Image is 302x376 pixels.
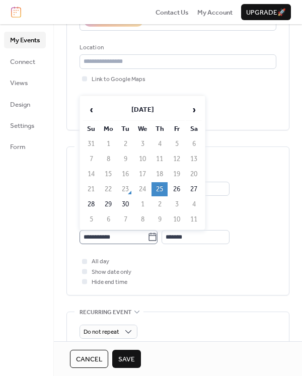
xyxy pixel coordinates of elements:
td: 9 [152,212,168,227]
td: 5 [83,212,99,227]
th: Sa [186,122,202,136]
td: 11 [186,212,202,227]
td: 18 [152,167,168,181]
a: Connect [4,53,46,69]
a: Settings [4,117,46,133]
span: › [186,100,201,120]
td: 2 [117,137,133,151]
span: Show date only [92,267,131,277]
th: Mo [100,122,116,136]
td: 8 [100,152,116,166]
a: My Account [197,7,233,17]
th: [DATE] [100,99,185,121]
td: 25 [152,182,168,196]
span: My Events [10,35,40,45]
span: Settings [10,121,34,131]
button: Cancel [70,350,108,368]
td: 17 [134,167,150,181]
td: 4 [186,197,202,211]
td: 6 [100,212,116,227]
img: logo [11,7,21,18]
td: 30 [117,197,133,211]
span: Upgrade 🚀 [246,8,286,18]
th: Fr [169,122,185,136]
td: 23 [117,182,133,196]
th: We [134,122,150,136]
td: 13 [186,152,202,166]
span: My Account [197,8,233,18]
td: 11 [152,152,168,166]
span: ‹ [84,100,99,120]
td: 1 [134,197,150,211]
th: Th [152,122,168,136]
td: 26 [169,182,185,196]
span: All day [92,257,109,267]
td: 4 [152,137,168,151]
td: 31 [83,137,99,151]
td: 16 [117,167,133,181]
a: Design [4,96,46,112]
span: Do not repeat [84,326,119,338]
a: Views [4,74,46,91]
td: 27 [186,182,202,196]
td: 1 [100,137,116,151]
a: Form [4,138,46,155]
td: 28 [83,197,99,211]
button: Upgrade🚀 [241,4,291,20]
span: Contact Us [156,8,189,18]
span: Recurring event [80,307,131,317]
td: 14 [83,167,99,181]
td: 3 [134,137,150,151]
th: Su [83,122,99,136]
td: 22 [100,182,116,196]
td: 2 [152,197,168,211]
a: Contact Us [156,7,189,17]
td: 24 [134,182,150,196]
button: Save [112,350,141,368]
td: 8 [134,212,150,227]
span: Views [10,78,28,88]
td: 3 [169,197,185,211]
span: Save [118,354,135,364]
a: My Events [4,32,46,48]
span: Hide end time [92,277,127,287]
th: Tu [117,122,133,136]
td: 12 [169,152,185,166]
td: 9 [117,152,133,166]
td: 15 [100,167,116,181]
td: 5 [169,137,185,151]
span: Cancel [76,354,102,364]
td: 6 [186,137,202,151]
td: 19 [169,167,185,181]
span: Connect [10,57,35,67]
div: Location [80,43,274,53]
span: Design [10,100,30,110]
td: 7 [83,152,99,166]
td: 20 [186,167,202,181]
td: 10 [134,152,150,166]
span: Link to Google Maps [92,74,145,85]
td: 10 [169,212,185,227]
td: 29 [100,197,116,211]
td: 7 [117,212,133,227]
span: Form [10,142,26,152]
td: 21 [83,182,99,196]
